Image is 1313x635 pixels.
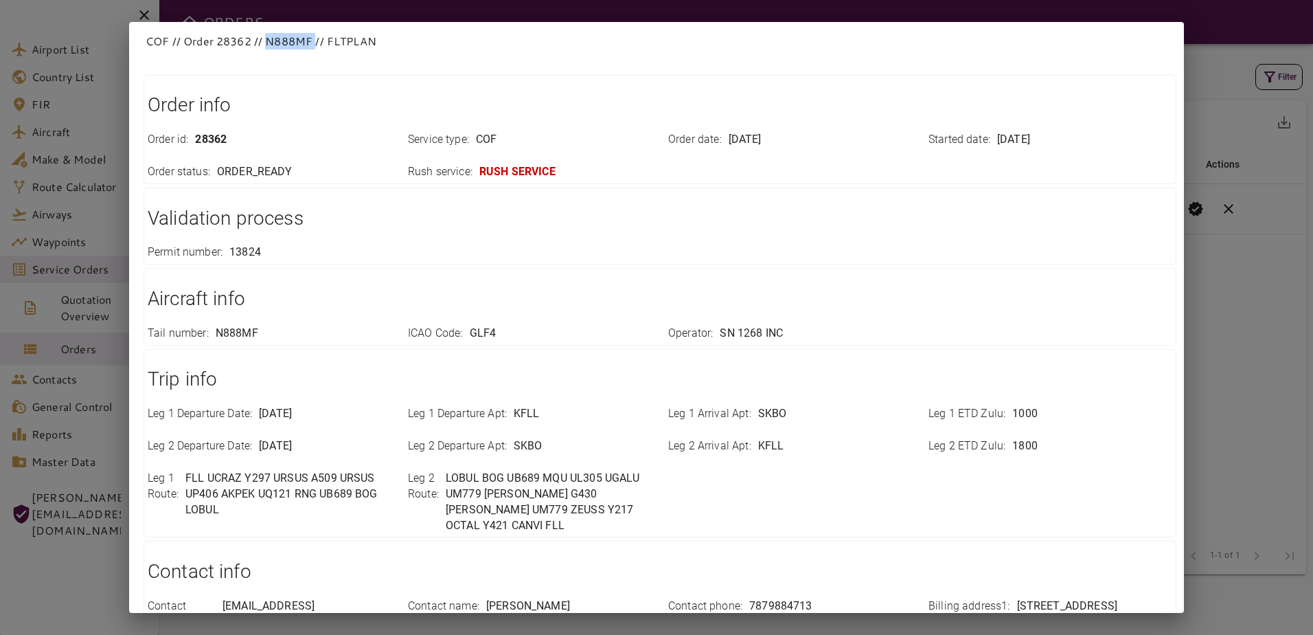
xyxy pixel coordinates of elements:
p: RUSH SERVICE [479,164,556,180]
p: Leg 1 Departure Date : [148,406,252,422]
p: Billing address1 : [928,599,1010,614]
p: 7879884713 [749,599,812,614]
p: GLF4 [470,326,496,342]
p: SKBO [514,438,543,454]
p: Leg 2 ETD Zulu : [928,438,1005,454]
p: LOBUL BOG UB689 MQU UL305 UGALU UM779 [PERSON_NAME] G430 [PERSON_NAME] UM779 ZEUSS Y217 OCTAL Y42... [446,471,652,534]
p: Leg 1 Route : [148,471,179,518]
p: Contact name : [408,599,479,614]
p: Contact phone : [668,599,742,614]
p: ORDER_READY [217,164,293,180]
p: COF [476,132,496,148]
p: 1800 [1012,438,1038,454]
p: [DATE] [259,406,292,422]
p: [STREET_ADDRESS] [1017,599,1117,614]
p: [EMAIL_ADDRESS][DOMAIN_NAME] [222,599,391,630]
p: KFLL [514,406,540,422]
p: SN 1268 INC [720,326,783,342]
p: Contact email : [148,599,216,630]
p: SKBO [758,406,787,422]
p: Started date : [928,132,990,148]
p: FLL UCRAZ Y297 URSUS A509 URSUS UP406 AKPEK UQ121 RNG UB689 BOG LOBUL [185,471,391,518]
p: Leg 1 ETD Zulu : [928,406,1005,422]
p: 13824 [229,245,261,260]
p: 1000 [1012,406,1038,422]
h1: Trip info [148,366,1172,393]
p: Leg 1 Arrival Apt : [668,406,751,422]
h1: Validation process [148,205,1172,232]
p: Permit number : [148,245,222,260]
p: Order status : [148,164,210,180]
p: Rush service : [408,164,472,180]
h1: Contact info [148,558,1172,586]
p: COF // Order 28362 // N888MF // FLTPLAN [146,33,1167,49]
p: [PERSON_NAME] [486,599,570,614]
p: Leg 1 Departure Apt : [408,406,507,422]
p: Leg 2 Departure Apt : [408,438,507,454]
p: Order date : [668,132,722,148]
p: [DATE] [729,132,762,148]
h1: Order info [148,91,1172,119]
p: ICAO Code : [408,326,463,342]
p: 28362 [195,132,227,148]
h1: Aircraft info [148,285,1172,313]
p: Leg 2 Departure Date : [148,438,252,454]
p: Leg 2 Arrival Apt : [668,438,751,454]
p: Service type : [408,132,469,148]
p: Order id : [148,132,188,148]
p: Tail number : [148,326,209,342]
p: Operator : [668,326,713,342]
p: N888MF [216,326,258,342]
p: KFLL [758,438,784,454]
p: [DATE] [997,132,1030,148]
p: Leg 2 Route : [408,471,439,534]
p: [DATE] [259,438,292,454]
